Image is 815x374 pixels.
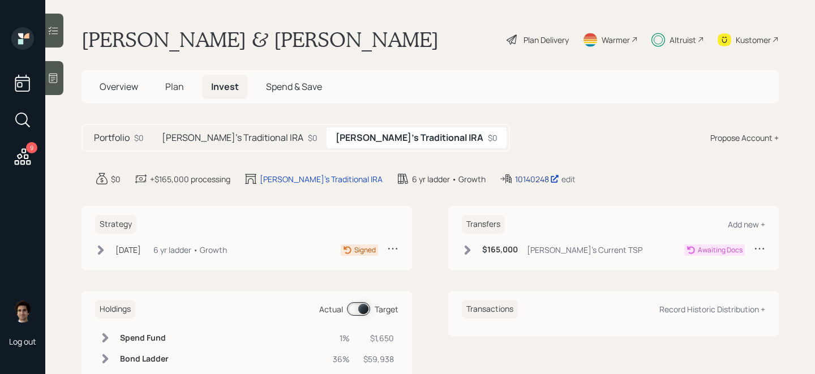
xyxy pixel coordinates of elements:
h5: [PERSON_NAME]'s Traditional IRA [336,132,483,143]
h5: Portfolio [94,132,130,143]
div: 1% [333,332,350,344]
div: $0 [134,132,144,144]
div: 10140248 [515,173,559,185]
div: [DATE] [115,244,141,256]
div: Awaiting Docs [698,245,743,255]
div: $1,650 [363,332,394,344]
span: Plan [165,80,184,93]
div: Add new + [728,219,765,230]
div: 6 yr ladder • Growth [153,244,227,256]
div: [PERSON_NAME]'s Traditional IRA [260,173,383,185]
div: 9 [26,142,37,153]
div: 36% [333,353,350,365]
div: $59,938 [363,353,394,365]
div: 6 yr ladder • Growth [412,173,486,185]
div: $0 [488,132,497,144]
div: Kustomer [736,34,771,46]
div: Signed [354,245,376,255]
div: Propose Account + [710,132,779,144]
div: Target [375,303,398,315]
div: $0 [111,173,121,185]
h6: Bond Ladder [120,354,170,364]
div: edit [561,174,576,184]
div: Record Historic Distribution + [659,304,765,315]
div: [PERSON_NAME]'s Current TSP [527,244,642,256]
h6: Strategy [95,215,136,234]
div: Warmer [602,34,630,46]
h6: Holdings [95,300,135,319]
div: +$165,000 processing [150,173,230,185]
div: Altruist [670,34,696,46]
div: Actual [319,303,343,315]
h1: [PERSON_NAME] & [PERSON_NAME] [81,27,439,52]
h6: Transactions [462,300,518,319]
h6: Spend Fund [120,333,170,343]
h6: $165,000 [482,245,518,255]
div: $0 [308,132,318,144]
div: Plan Delivery [524,34,569,46]
span: Invest [211,80,239,93]
span: Spend & Save [266,80,322,93]
img: harrison-schaefer-headshot-2.png [11,300,34,323]
h6: Transfers [462,215,505,234]
div: Log out [9,336,36,347]
h5: [PERSON_NAME]'s Traditional IRA [162,132,303,143]
span: Overview [100,80,138,93]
